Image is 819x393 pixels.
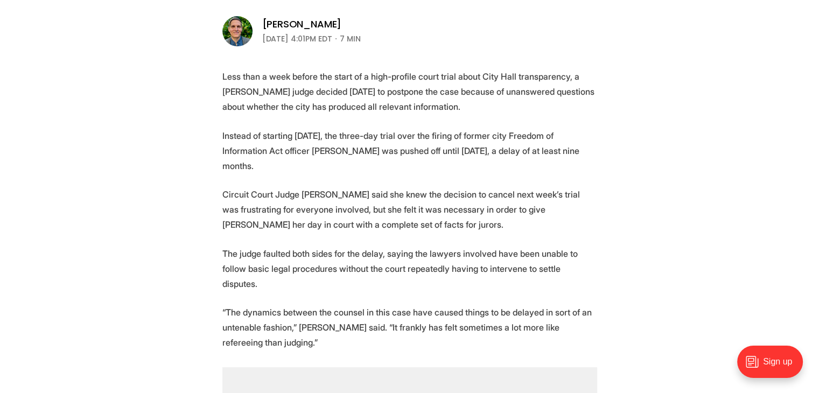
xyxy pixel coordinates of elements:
p: Instead of starting [DATE], the three-day trial over the firing of former city Freedom of Informa... [222,128,597,173]
p: “The dynamics between the counsel in this case have caused things to be delayed in sort of an unt... [222,305,597,350]
span: 7 min [340,32,361,45]
p: The judge faulted both sides for the delay, saying the lawyers involved have been unable to follo... [222,246,597,291]
p: Circuit Court Judge [PERSON_NAME] said she knew the decision to cancel next week’s trial was frus... [222,187,597,232]
img: Graham Moomaw [222,16,253,46]
p: Less than a week before the start of a high-profile court trial about City Hall transparency, a [... [222,69,597,114]
a: [PERSON_NAME] [262,18,342,31]
time: [DATE] 4:01PM EDT [262,32,332,45]
iframe: portal-trigger [728,340,819,393]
